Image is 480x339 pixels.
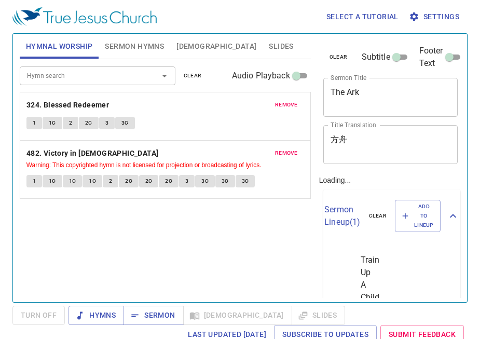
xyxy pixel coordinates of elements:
span: remove [275,148,298,158]
button: Select a tutorial [322,7,403,26]
span: 3 [185,177,188,186]
span: Select a tutorial [326,10,399,23]
b: 324. Blessed Redeemer [26,99,109,112]
span: 1 [33,118,36,128]
button: 1 [26,117,42,129]
span: Hymns [77,309,116,322]
b: 482. Victory in [DEMOGRAPHIC_DATA] [26,147,159,160]
button: clear [177,70,208,82]
span: clear [184,71,202,80]
button: 3 [179,175,195,187]
span: clear [330,52,348,62]
textarea: 方舟 [331,134,451,154]
span: 1C [49,177,56,186]
button: 482. Victory in [DEMOGRAPHIC_DATA] [26,147,160,160]
span: 1C [49,118,56,128]
span: 2 [109,177,112,186]
span: Settings [411,10,459,23]
span: 3C [201,177,209,186]
span: remove [275,100,298,110]
p: Sermon Lineup ( 1 ) [324,204,360,228]
span: clear [369,211,387,221]
div: Loading... [315,30,464,298]
span: Sermon [132,309,175,322]
span: 3C [222,177,229,186]
button: 2 [63,117,78,129]
span: 1C [69,177,76,186]
span: 2C [145,177,153,186]
button: 1C [63,175,83,187]
button: 1C [43,175,62,187]
button: 1C [83,175,102,187]
button: 1C [43,117,62,129]
div: Sermon Lineup(1)clearAdd to Lineup [323,189,460,243]
button: remove [269,99,304,111]
span: 2C [85,118,92,128]
button: 2C [139,175,159,187]
span: Sermon Hymns [105,40,164,53]
span: 1 [33,177,36,186]
button: clear [363,210,393,222]
span: Audio Playback [232,70,290,82]
span: 2 [69,118,72,128]
button: 2C [79,117,99,129]
button: 2C [119,175,139,187]
small: Warning: This copyrighted hymn is not licensed for projection or broadcasting of lyrics. [26,161,262,169]
button: 3 [99,117,115,129]
span: 1C [89,177,96,186]
button: Settings [407,7,463,26]
span: 2C [165,177,172,186]
button: remove [269,147,304,159]
span: 3C [242,177,249,186]
button: Hymns [68,306,124,325]
span: 2C [125,177,132,186]
button: 3C [195,175,215,187]
button: 2C [159,175,179,187]
span: Subtitle [362,51,390,63]
button: 324. Blessed Redeemer [26,99,111,112]
button: 3C [215,175,235,187]
span: 3 [105,118,108,128]
button: clear [323,51,354,63]
button: Open [157,69,172,83]
button: 3C [115,117,135,129]
img: True Jesus Church [12,7,157,26]
span: 3C [121,118,129,128]
textarea: The Ark [331,87,451,107]
span: Footer Text [419,45,443,70]
button: 1 [26,175,42,187]
button: 2 [103,175,118,187]
span: Slides [269,40,293,53]
span: Add to Lineup [402,202,434,230]
span: Hymnal Worship [26,40,93,53]
button: 3C [236,175,255,187]
span: [DEMOGRAPHIC_DATA] [176,40,256,53]
button: Sermon [124,306,183,325]
button: Add to Lineup [395,200,441,233]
